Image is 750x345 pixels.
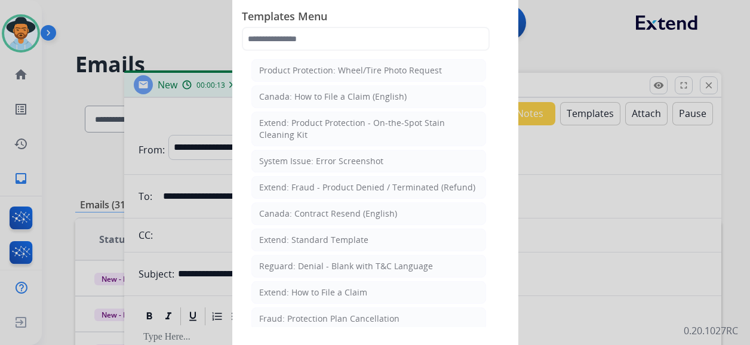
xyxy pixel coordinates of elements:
[259,234,368,246] div: Extend: Standard Template
[259,313,399,325] div: Fraud: Protection Plan Cancellation
[259,155,383,167] div: System Issue: Error Screenshot
[259,287,367,298] div: Extend: How to File a Claim
[259,260,433,272] div: Reguard: Denial - Blank with T&C Language
[259,181,475,193] div: Extend: Fraud - Product Denied / Terminated (Refund)
[242,8,509,27] span: Templates Menu
[259,91,407,103] div: Canada: How to File a Claim (English)
[259,208,397,220] div: Canada: Contract Resend (English)
[259,117,478,141] div: Extend: Product Protection - On-the-Spot Stain Cleaning Kit
[259,64,442,76] div: Product Protection: Wheel/Tire Photo Request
